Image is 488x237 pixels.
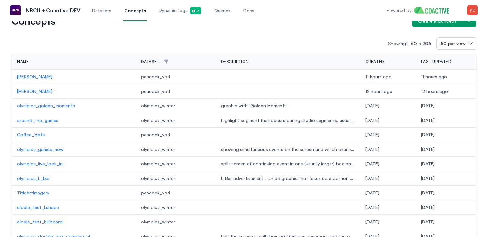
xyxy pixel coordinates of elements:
span: Friday, August 1, 2025 at 9:40:20 PM UTC [365,204,379,210]
a: around_the_games [17,117,131,123]
span: of [418,41,431,46]
span: L-Bar advertisement - an ad graphic that takes up a portion of the left and bottom sides of the s... [221,175,355,182]
span: Thursday, August 7, 2025 at 3:23:02 PM UTC [365,146,379,152]
span: Create a Concept [418,18,456,24]
span: olympics_winter [141,117,210,123]
span: Thursday, August 7, 2025 at 3:15:52 PM UTC [365,161,379,166]
span: Tuesday, August 12, 2025 at 8:08:46 PM UTC [421,117,435,123]
span: peacock_vod [141,132,210,138]
span: Tuesday, August 12, 2025 at 3:27:08 PM UTC [365,103,379,108]
a: olympics_L_bar [17,175,131,182]
span: peacock_vod [141,190,210,196]
span: Name [17,59,29,64]
span: showing simultaneous events on the screen and which channels they're on, with "[Current Olympics]... [221,146,355,153]
span: split screen of continuing event in one (usually larger) box on one side, and coverage of another... [221,161,355,167]
span: Tuesday, August 12, 2025 at 1:33:57 AM UTC [421,132,435,137]
span: Thursday, August 7, 2025 at 3:08:13 PM UTC [365,175,379,181]
span: Description [221,59,249,64]
span: peacock_vod [141,74,210,80]
a: Coffee_Mate [17,132,131,138]
a: elodie_test_billboard [17,219,131,225]
a: elodie_test_Lshape [17,204,131,211]
span: Concepts [124,7,146,14]
span: Friday, August 8, 2025 at 3:07:00 PM UTC [421,175,435,181]
span: Created [365,59,384,64]
a: olympics_live_look_in [17,161,131,167]
span: Queries [214,7,230,14]
span: 1 [406,41,408,46]
span: 50 per view [441,40,466,47]
p: Powered by [387,7,412,14]
span: olympics_winter [141,103,210,109]
a: [PERSON_NAME] [17,88,131,94]
a: olympics_golden_moments [17,103,131,109]
span: Tuesday, August 5, 2025 at 11:57:51 PM UTC [421,190,435,195]
span: 206 [422,41,431,46]
a: [PERSON_NAME] [17,74,131,80]
span: highlight segment that occurs during studio segments, usually verbally announced, with text display [221,117,355,123]
span: olympics_winter [141,161,210,167]
span: graphic with "Golden Moments" [221,103,355,109]
img: Home [414,7,454,14]
span: Thursday, August 14, 2025 at 2:00:03 AM UTC [365,88,392,94]
span: Thursday, August 7, 2025 at 3:15:52 PM UTC [421,161,435,166]
span: Last Updated [421,59,451,64]
span: Friday, August 1, 2025 at 9:36:21 PM UTC [365,219,379,224]
span: peacock_vod [141,88,210,94]
a: olympics_games_now [17,146,131,153]
span: olympics_winter [141,146,210,153]
span: Tuesday, August 5, 2025 at 11:48:15 PM UTC [365,190,379,195]
span: Thursday, August 14, 2025 at 2:50:57 AM UTC [421,74,447,79]
p: NBCU + Coactive DEV [26,6,80,14]
span: Datasets [92,7,111,14]
button: Create a Concept [412,15,462,27]
p: Showing - [388,40,436,47]
a: TitleArtImagery [17,190,131,196]
h1: Concepts [12,16,407,25]
span: olympics_winter [141,204,210,211]
span: 50 [411,41,417,46]
span: Tuesday, August 12, 2025 at 3:54:52 PM UTC [421,103,435,108]
span: Thursday, August 14, 2025 at 2:01:34 AM UTC [421,88,448,94]
span: Friday, August 1, 2025 at 9:57:11 PM UTC [421,204,435,210]
span: Tuesday, August 12, 2025 at 1:33:57 AM UTC [365,132,379,137]
button: 50 per view [436,37,476,50]
img: Menu for the logged in user [467,5,478,15]
img: NBCU + Coactive DEV [10,5,21,15]
span: Dynamic tags [159,7,201,14]
span: Thursday, August 14, 2025 at 2:50:17 AM UTC [365,74,391,79]
span: Friday, August 1, 2025 at 9:37:18 PM UTC [421,219,435,224]
span: Tuesday, August 12, 2025 at 3:06:25 PM UTC [365,117,379,123]
span: olympics_winter [141,219,210,225]
span: Beta [190,7,201,14]
span: Thursday, August 7, 2025 at 3:29:27 PM UTC [421,146,435,152]
span: Dataset [141,59,159,64]
span: olympics_winter [141,175,210,182]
